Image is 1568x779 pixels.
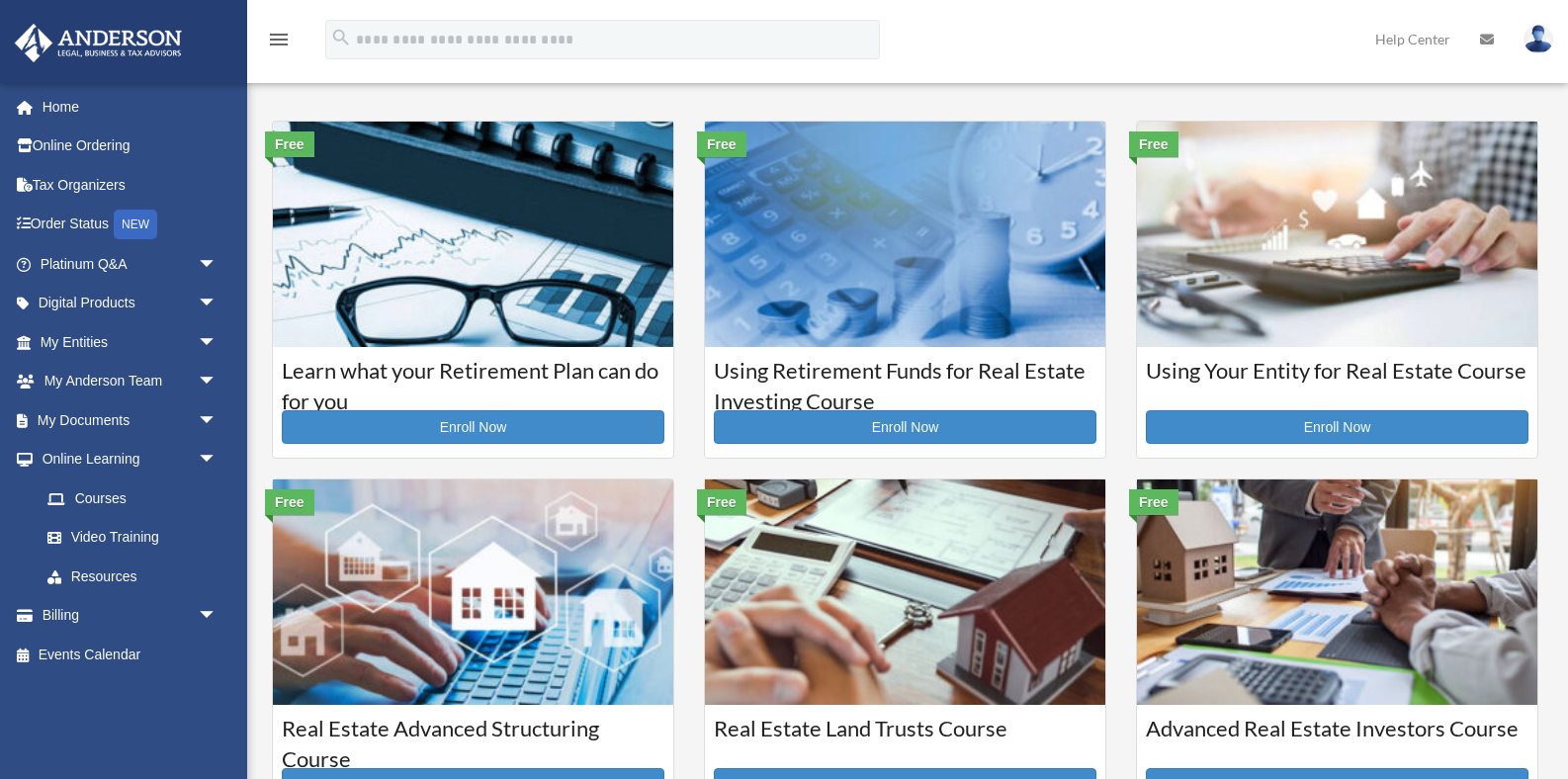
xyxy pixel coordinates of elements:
a: Platinum Q&Aarrow_drop_down [14,244,247,284]
i: menu [267,28,291,51]
h3: Advanced Real Estate Investors Course [1146,714,1528,763]
span: arrow_drop_down [198,244,237,285]
div: Free [1129,489,1178,515]
a: menu [267,35,291,51]
div: Free [265,131,314,157]
h3: Using Your Entity for Real Estate Course [1146,356,1528,405]
span: arrow_drop_down [198,284,237,324]
div: NEW [114,210,157,239]
div: Free [697,489,746,515]
a: Home [14,87,247,127]
a: Enroll Now [714,410,1096,444]
a: Events Calendar [14,635,247,674]
a: Resources [28,557,247,596]
h3: Real Estate Land Trusts Course [714,714,1096,763]
a: Tax Organizers [14,165,247,205]
a: Billingarrow_drop_down [14,596,247,636]
a: My Documentsarrow_drop_down [14,400,247,440]
div: Free [697,131,746,157]
a: My Entitiesarrow_drop_down [14,322,247,362]
a: Order StatusNEW [14,205,247,245]
h3: Using Retirement Funds for Real Estate Investing Course [714,356,1096,405]
span: arrow_drop_down [198,362,237,402]
div: Free [265,489,314,515]
a: Digital Productsarrow_drop_down [14,284,247,323]
span: arrow_drop_down [198,322,237,363]
a: Enroll Now [282,410,664,444]
a: Online Ordering [14,127,247,166]
a: Online Learningarrow_drop_down [14,440,247,479]
span: arrow_drop_down [198,440,237,480]
h3: Real Estate Advanced Structuring Course [282,714,664,763]
a: My Anderson Teamarrow_drop_down [14,362,247,401]
a: Courses [28,478,237,518]
a: Enroll Now [1146,410,1528,444]
a: Video Training [28,518,247,558]
span: arrow_drop_down [198,400,237,441]
div: Free [1129,131,1178,157]
img: Anderson Advisors Platinum Portal [9,24,188,62]
i: search [330,27,352,48]
span: arrow_drop_down [198,596,237,637]
h3: Learn what your Retirement Plan can do for you [282,356,664,405]
img: User Pic [1524,25,1553,53]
